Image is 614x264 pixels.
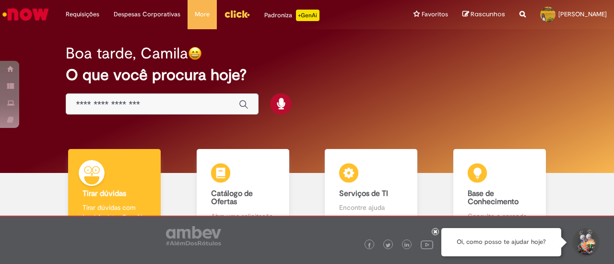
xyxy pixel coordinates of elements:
[211,189,253,207] b: Catálogo de Ofertas
[571,228,600,257] button: Iniciar Conversa de Suporte
[422,10,448,19] span: Favoritos
[558,10,607,18] span: [PERSON_NAME]
[264,10,319,21] div: Padroniza
[462,10,505,19] a: Rascunhos
[471,10,505,19] span: Rascunhos
[404,242,409,248] img: logo_footer_linkedin.png
[339,189,388,198] b: Serviços de TI
[50,149,179,232] a: Tirar dúvidas Tirar dúvidas com Lupi Assist e Gen Ai
[224,7,250,21] img: click_logo_yellow_360x200.png
[436,149,564,232] a: Base de Conhecimento Consulte e aprenda
[468,189,519,207] b: Base de Conhecimento
[195,10,210,19] span: More
[296,10,319,21] p: +GenAi
[339,203,403,212] p: Encontre ajuda
[1,5,50,24] img: ServiceNow
[367,243,372,248] img: logo_footer_facebook.png
[188,46,202,60] img: happy-face.png
[83,203,146,222] p: Tirar dúvidas com Lupi Assist e Gen Ai
[66,67,548,83] h2: O que você procura hoje?
[211,211,275,221] p: Abra uma solicitação
[66,45,188,62] h2: Boa tarde, Camila
[307,149,436,232] a: Serviços de TI Encontre ajuda
[66,10,99,19] span: Requisições
[441,228,561,256] div: Oi, como posso te ajudar hoje?
[421,238,433,251] img: logo_footer_youtube.png
[468,211,531,221] p: Consulte e aprenda
[166,226,221,245] img: logo_footer_ambev_rotulo_gray.png
[83,189,126,198] b: Tirar dúvidas
[179,149,307,232] a: Catálogo de Ofertas Abra uma solicitação
[386,243,390,248] img: logo_footer_twitter.png
[114,10,180,19] span: Despesas Corporativas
